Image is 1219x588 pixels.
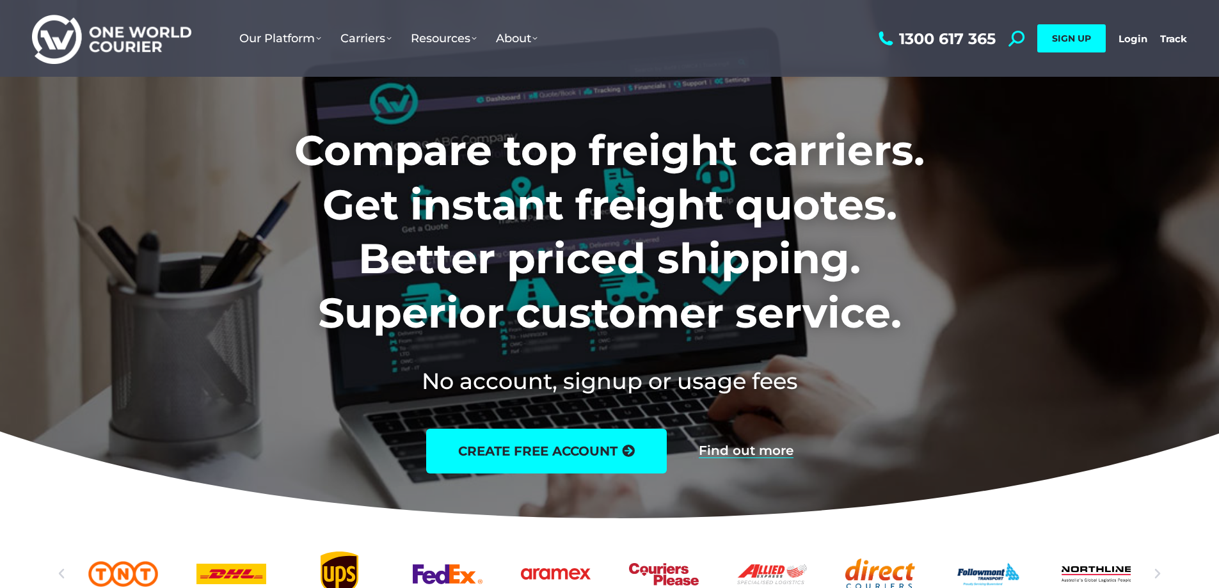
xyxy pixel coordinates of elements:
span: Resources [411,31,477,45]
a: create free account [426,429,667,473]
a: Our Platform [230,19,331,58]
img: One World Courier [32,13,191,65]
a: Carriers [331,19,401,58]
h2: No account, signup or usage fees [210,365,1009,397]
span: Our Platform [239,31,321,45]
a: 1300 617 365 [875,31,996,47]
span: SIGN UP [1052,33,1091,44]
a: Track [1160,33,1187,45]
a: Login [1119,33,1147,45]
span: About [496,31,538,45]
span: Carriers [340,31,392,45]
a: About [486,19,547,58]
h1: Compare top freight carriers. Get instant freight quotes. Better priced shipping. Superior custom... [210,123,1009,340]
a: SIGN UP [1037,24,1106,52]
a: Resources [401,19,486,58]
a: Find out more [699,444,793,458]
